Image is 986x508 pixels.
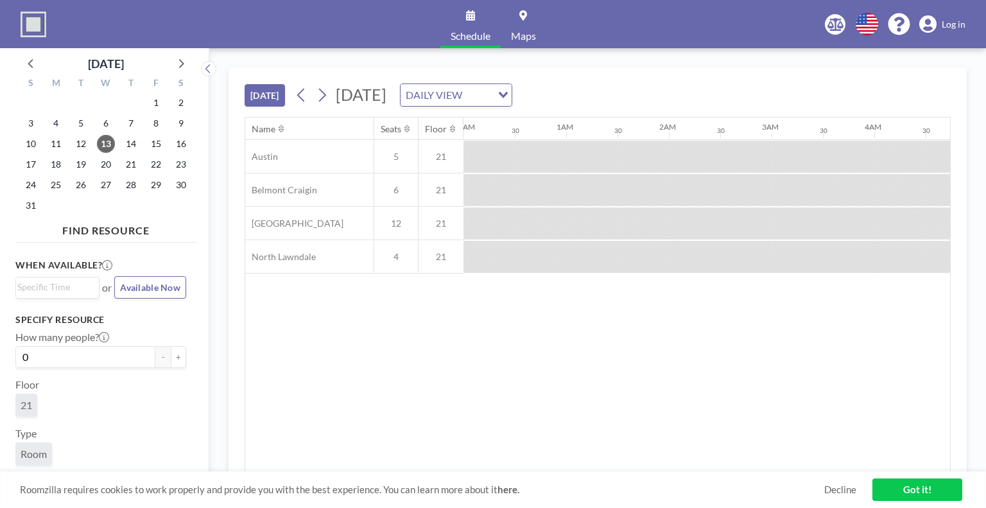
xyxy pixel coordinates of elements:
span: 5 [374,151,418,162]
span: Wednesday, August 20, 2025 [97,155,115,173]
span: DAILY VIEW [403,87,465,103]
span: Saturday, August 9, 2025 [172,114,190,132]
div: 12AM [454,122,475,132]
span: Monday, August 11, 2025 [47,135,65,153]
span: 4 [374,251,418,263]
input: Search for option [17,280,92,294]
span: Roomzilla requires cookies to work properly and provide you with the best experience. You can lea... [20,484,824,496]
span: Friday, August 8, 2025 [147,114,165,132]
span: Sunday, August 24, 2025 [22,176,40,194]
span: Monday, August 4, 2025 [47,114,65,132]
div: W [94,76,119,92]
div: 30 [922,127,930,135]
span: Belmont Craigin [245,184,317,196]
div: Floor [425,123,447,135]
button: Available Now [114,276,186,299]
span: Sunday, August 17, 2025 [22,155,40,173]
span: Tuesday, August 19, 2025 [72,155,90,173]
span: Saturday, August 30, 2025 [172,176,190,194]
span: Monday, August 18, 2025 [47,155,65,173]
span: Thursday, August 7, 2025 [122,114,140,132]
div: Seats [381,123,401,135]
div: S [19,76,44,92]
span: 21 [419,184,463,196]
div: 2AM [659,122,676,132]
span: Thursday, August 21, 2025 [122,155,140,173]
div: Search for option [401,84,512,106]
span: Saturday, August 2, 2025 [172,94,190,112]
span: [DATE] [336,85,386,104]
span: Monday, August 25, 2025 [47,176,65,194]
a: here. [497,484,519,495]
a: Got it! [872,478,962,501]
span: North Lawndale [245,251,316,263]
span: Wednesday, August 27, 2025 [97,176,115,194]
label: How many people? [15,331,109,344]
span: Sunday, August 3, 2025 [22,114,40,132]
span: Friday, August 29, 2025 [147,176,165,194]
span: Thursday, August 28, 2025 [122,176,140,194]
div: 4AM [865,122,881,132]
div: T [69,76,94,92]
div: 30 [614,127,622,135]
span: Maps [511,31,536,41]
span: Saturday, August 16, 2025 [172,135,190,153]
div: 3AM [762,122,779,132]
div: M [44,76,69,92]
div: 30 [717,127,725,135]
span: Friday, August 22, 2025 [147,155,165,173]
input: Search for option [466,87,490,103]
span: Saturday, August 23, 2025 [172,155,190,173]
div: 30 [820,127,827,135]
a: Log in [919,15,965,33]
span: or [102,281,112,294]
span: Thursday, August 14, 2025 [122,135,140,153]
span: Room [21,448,47,460]
span: 21 [21,399,32,412]
span: [GEOGRAPHIC_DATA] [245,218,343,229]
div: Search for option [16,277,99,297]
div: 1AM [557,122,573,132]
span: 21 [419,218,463,229]
span: Available Now [120,282,180,293]
div: [DATE] [88,55,124,73]
span: 6 [374,184,418,196]
span: Wednesday, August 6, 2025 [97,114,115,132]
div: 30 [512,127,519,135]
span: Log in [942,19,965,30]
a: Decline [824,484,856,496]
span: Schedule [451,31,490,41]
h4: FIND RESOURCE [15,219,196,237]
span: Friday, August 15, 2025 [147,135,165,153]
div: F [143,76,168,92]
button: + [171,346,186,368]
span: Sunday, August 31, 2025 [22,197,40,215]
span: Tuesday, August 5, 2025 [72,114,90,132]
div: T [118,76,143,92]
img: organization-logo [21,12,46,37]
div: S [168,76,193,92]
span: Tuesday, August 26, 2025 [72,176,90,194]
label: Floor [15,378,39,391]
span: Tuesday, August 12, 2025 [72,135,90,153]
label: Type [15,427,37,440]
button: [DATE] [245,84,285,107]
span: Wednesday, August 13, 2025 [97,135,115,153]
div: Name [252,123,275,135]
h3: Specify resource [15,314,186,326]
span: 21 [419,251,463,263]
span: 12 [374,218,418,229]
span: Friday, August 1, 2025 [147,94,165,112]
button: - [155,346,171,368]
span: 21 [419,151,463,162]
span: Sunday, August 10, 2025 [22,135,40,153]
span: Austin [245,151,278,162]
